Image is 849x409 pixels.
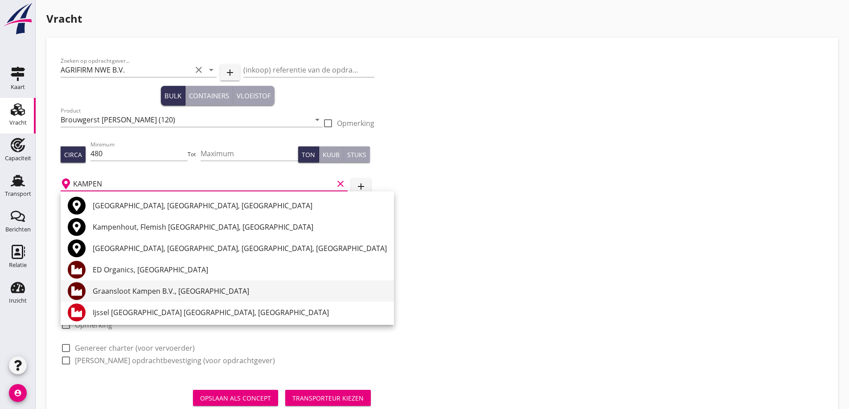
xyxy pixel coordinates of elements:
label: Opmerking [75,320,112,329]
div: Berichten [5,227,31,232]
button: Stuks [344,146,370,162]
div: Containers [189,91,229,101]
div: Circa [64,150,82,159]
i: clear [335,178,346,189]
h1: Vracht [46,11,838,27]
input: Minimum [90,146,188,161]
div: Vloeistof [237,91,271,101]
button: Ton [298,146,319,162]
div: Inzicht [9,298,27,304]
div: Ton [302,150,315,159]
button: Circa [61,146,86,162]
input: Product [61,113,310,127]
i: arrow_drop_down [312,114,323,125]
div: Vracht [9,120,27,126]
img: logo-small.a267ee39.svg [2,2,34,35]
button: Vloeistof [233,86,275,105]
div: Ijssel [GEOGRAPHIC_DATA] [GEOGRAPHIC_DATA], [GEOGRAPHIC_DATA] [93,307,387,318]
div: Transporteur kiezen [292,393,364,403]
button: Kuub [319,146,344,162]
div: Capaciteit [5,155,31,161]
label: [PERSON_NAME] opdrachtbevestiging (voor opdrachtgever) [75,356,275,365]
input: Laadplaats [73,177,333,191]
button: Bulk [161,86,185,105]
div: [GEOGRAPHIC_DATA], [GEOGRAPHIC_DATA], [GEOGRAPHIC_DATA] [93,200,387,211]
i: arrow_drop_down [206,65,217,75]
button: Containers [185,86,233,105]
div: Kuub [323,150,340,159]
div: Stuks [347,150,366,159]
div: Graansloot Kampen B.V., [GEOGRAPHIC_DATA] [93,286,387,296]
div: Kampenhout, Flemish [GEOGRAPHIC_DATA], [GEOGRAPHIC_DATA] [93,222,387,232]
input: (inkoop) referentie van de opdrachtgever [243,63,374,77]
i: clear [193,65,204,75]
div: [GEOGRAPHIC_DATA], [GEOGRAPHIC_DATA], [GEOGRAPHIC_DATA], [GEOGRAPHIC_DATA] [93,243,387,254]
div: Kaart [11,84,25,90]
div: ED Organics, [GEOGRAPHIC_DATA] [93,264,387,275]
button: Transporteur kiezen [285,390,371,406]
div: Transport [5,191,31,197]
i: add [356,181,366,192]
div: Bulk [164,91,181,101]
button: Opslaan als concept [193,390,278,406]
div: Opslaan als concept [200,393,271,403]
i: add [225,67,235,78]
div: Tot [188,150,201,158]
label: Genereer charter (voor vervoerder) [75,344,195,352]
i: account_circle [9,384,27,402]
input: Maximum [201,146,298,161]
label: Opmerking [337,119,374,128]
div: Relatie [9,262,27,268]
input: Zoeken op opdrachtgever... [61,63,192,77]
